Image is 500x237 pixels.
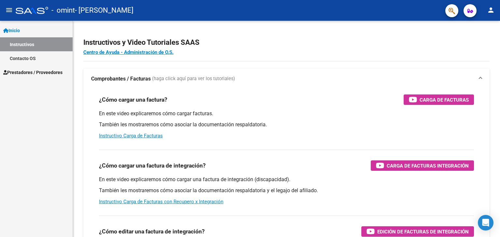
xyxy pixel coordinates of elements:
[371,160,474,171] button: Carga de Facturas Integración
[3,27,20,34] span: Inicio
[99,133,163,139] a: Instructivo Carga de Facturas
[361,226,474,237] button: Edición de Facturas de integración
[377,228,469,236] span: Edición de Facturas de integración
[83,69,490,89] mat-expansion-panel-header: Comprobantes / Facturas (haga click aquí para ver los tutoriales)
[3,69,62,76] span: Prestadores / Proveedores
[91,75,151,82] strong: Comprobantes / Facturas
[152,75,235,82] span: (haga click aquí para ver los tutoriales)
[99,161,206,170] h3: ¿Cómo cargar una factura de integración?
[83,36,490,49] h2: Instructivos y Video Tutoriales SAAS
[5,6,13,14] mat-icon: menu
[478,215,493,231] div: Open Intercom Messenger
[99,187,474,194] p: También les mostraremos cómo asociar la documentación respaldatoria y el legajo del afiliado.
[404,94,474,105] button: Carga de Facturas
[99,95,167,104] h3: ¿Cómo cargar una factura?
[83,49,174,55] a: Centro de Ayuda - Administración de O.S.
[99,176,474,183] p: En este video explicaremos cómo cargar una factura de integración (discapacidad).
[387,162,469,170] span: Carga de Facturas Integración
[420,96,469,104] span: Carga de Facturas
[99,199,223,205] a: Instructivo Carga de Facturas con Recupero x Integración
[487,6,495,14] mat-icon: person
[51,3,75,18] span: - omint
[99,121,474,128] p: También les mostraremos cómo asociar la documentación respaldatoria.
[99,227,205,236] h3: ¿Cómo editar una factura de integración?
[99,110,474,117] p: En este video explicaremos cómo cargar facturas.
[75,3,133,18] span: - [PERSON_NAME]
